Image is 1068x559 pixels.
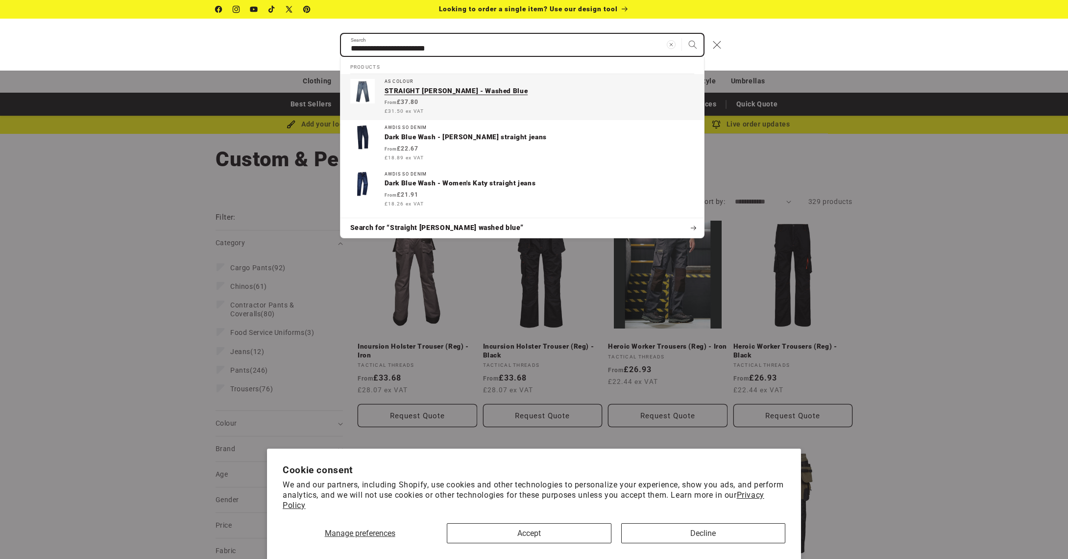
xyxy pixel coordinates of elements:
span: Manage preferences [325,529,395,538]
h2: Cookie consent [283,464,785,476]
p: Dark Blue Wash - Women's Katy straight jeans [385,179,694,188]
p: We and our partners, including Shopify, use cookies and other technologies to personalize your ex... [283,480,785,510]
div: AWDis So Denim [385,172,694,177]
p: STRAIGHT [PERSON_NAME] - Washed Blue [385,87,694,96]
strong: £22.67 [385,145,418,152]
span: From [385,147,397,152]
p: Dark Blue Wash - [PERSON_NAME] straight jeans [385,133,694,142]
span: From [385,100,397,105]
span: Looking to order a single item? Use our design tool [439,5,618,13]
div: AS Colour [385,79,694,84]
span: Search for “Straight [PERSON_NAME] washed blue” [350,223,524,233]
button: Decline [621,523,785,543]
a: Privacy Policy [283,490,764,510]
span: From [385,193,397,198]
div: AWDis So Denim [385,125,694,130]
img: STRAIGHT JEAN - Washed Blue [350,79,375,103]
button: Clear search term [660,34,682,55]
a: AWDis So DenimDark Blue Wash - Women's Katy straight jeans From£21.91 £18.26 ex VAT [340,167,704,213]
iframe: Chat Widget [904,453,1068,559]
button: Close [706,34,728,55]
a: AWDis So DenimDark Blue Wash - [PERSON_NAME] straight jeans From£22.67 £18.89 ex VAT [340,120,704,166]
button: Search [682,34,704,55]
span: £18.89 ex VAT [385,154,424,161]
h2: Products [350,57,694,75]
strong: £21.91 [385,191,418,198]
span: £18.26 ex VAT [385,200,424,207]
strong: £37.80 [385,99,418,105]
span: £31.50 ex VAT [385,107,424,115]
img: Women's Katy straight jeans [350,172,375,196]
button: Accept [447,523,611,543]
a: AS ColourSTRAIGHT [PERSON_NAME] - Washed Blue From£37.80 £31.50 ex VAT [340,74,704,120]
button: Manage preferences [283,523,437,543]
img: Leo straight jeans [350,125,375,150]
